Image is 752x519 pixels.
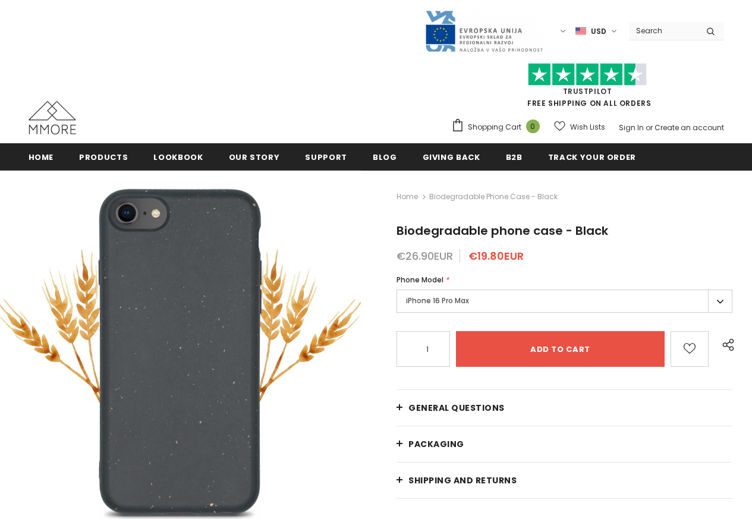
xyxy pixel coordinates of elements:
[29,101,76,134] img: MMORE Cases
[423,143,480,170] a: Giving back
[153,143,203,170] a: Lookbook
[79,143,128,170] a: Products
[153,152,203,163] span: Lookbook
[548,152,636,163] span: Track your order
[646,122,653,133] span: or
[468,121,521,133] span: Shopping Cart
[591,26,606,37] span: USD
[570,121,605,133] span: Wish Lists
[655,122,724,133] a: Create an account
[563,86,612,96] a: Trustpilot
[229,143,280,170] a: Our Story
[575,26,586,36] img: USD
[29,143,54,170] a: Home
[408,474,517,486] span: Shipping and returns
[408,402,505,414] span: General Questions
[468,249,524,263] span: €19.80EUR
[506,143,523,170] a: B2B
[397,390,732,426] a: General Questions
[554,117,605,137] a: Wish Lists
[456,331,665,367] input: Add to cart
[29,152,54,163] span: Home
[408,438,464,450] span: PACKAGING
[305,143,347,170] a: support
[548,143,636,170] a: Track your order
[506,152,523,163] span: B2B
[526,119,540,133] span: 0
[619,122,644,133] a: Sign In
[397,463,732,498] a: Shipping and returns
[528,63,647,86] img: Trust Pilot Stars
[305,152,347,163] span: support
[423,152,480,163] span: Giving back
[229,152,280,163] span: Our Story
[424,10,543,53] img: Javni Razpis
[373,143,397,170] a: Blog
[397,275,443,285] span: Phone Model
[397,190,418,204] a: Home
[397,249,453,263] span: €26.90EUR
[424,26,543,36] a: Javni Razpis
[397,426,732,462] a: PACKAGING
[397,222,608,239] span: Biodegradable phone case - Black
[629,22,697,39] input: Search Site
[397,290,732,313] label: iPhone 16 Pro Max
[451,118,546,136] a: Shopping Cart 0
[429,190,558,204] span: Biodegradable phone case - Black
[373,152,397,163] span: Blog
[451,68,724,108] span: FREE SHIPPING ON ALL ORDERS
[79,152,128,163] span: Products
